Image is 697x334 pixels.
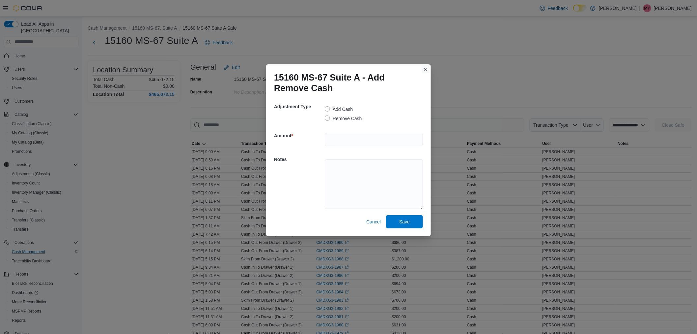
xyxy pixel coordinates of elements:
[364,215,383,228] button: Cancel
[274,153,323,166] h5: Notes
[325,105,353,113] label: Add Cash
[274,100,323,113] h5: Adjustment Type
[386,215,423,228] button: Save
[366,218,381,225] span: Cancel
[274,129,323,142] h5: Amount
[325,115,362,122] label: Remove Cash
[399,218,410,225] span: Save
[422,65,430,73] button: Closes this modal window
[274,72,418,93] h1: 15160 MS-67 Suite A - Add Remove Cash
